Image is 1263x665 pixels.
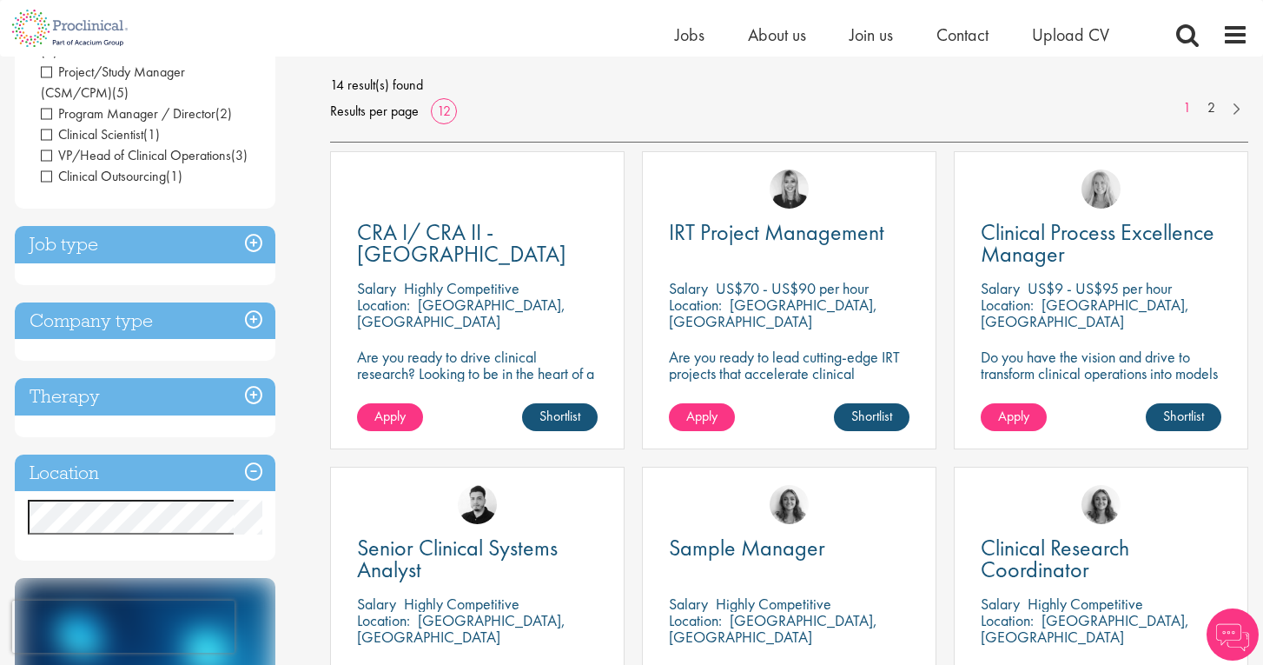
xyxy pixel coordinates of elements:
span: (3) [231,146,248,164]
p: Highly Competitive [1028,594,1143,614]
span: Program Manager / Director [41,104,215,123]
a: Apply [669,403,735,431]
h3: Job type [15,226,275,263]
span: Location: [357,295,410,315]
span: Senior Clinical Systems Analyst [357,533,558,584]
span: Location: [357,610,410,630]
a: Upload CV [1032,23,1109,46]
span: IRT Project Management [669,217,884,247]
span: Salary [669,594,708,614]
img: Jackie Cerchio [1081,485,1121,524]
p: Are you ready to lead cutting-edge IRT projects that accelerate clinical breakthroughs in biotech? [669,349,909,398]
a: 12 [431,102,457,120]
span: VP/Head of Clinical Operations [41,146,231,164]
img: Janelle Jones [770,170,809,209]
a: Senior Clinical Systems Analyst [357,537,598,581]
span: Project/Study Manager (CSM/CPM) [41,63,185,102]
p: Highly Competitive [404,594,519,614]
img: Jackie Cerchio [770,485,809,524]
a: Clinical Research Coordinator [981,537,1221,581]
span: Location: [669,295,722,315]
a: 2 [1199,98,1224,118]
span: (5) [112,83,129,102]
span: CRA I/ CRA II - [GEOGRAPHIC_DATA] [357,217,566,269]
a: About us [748,23,806,46]
p: Do you have the vision and drive to transform clinical operations into models of excellence in a ... [981,349,1221,415]
p: US$9 - US$95 per hour [1028,278,1172,298]
span: (1) [166,167,182,185]
span: Clinical Outsourcing [41,167,166,185]
iframe: reCAPTCHA [12,601,235,653]
a: Clinical Process Excellence Manager [981,222,1221,265]
a: Shortlist [834,403,909,431]
p: Highly Competitive [716,594,831,614]
img: Shannon Briggs [1081,170,1121,209]
span: (2) [215,104,232,123]
span: Salary [981,594,1020,614]
span: Salary [357,594,396,614]
h3: Therapy [15,378,275,416]
a: Sample Manager [669,537,909,559]
a: CRA I/ CRA II - [GEOGRAPHIC_DATA] [357,222,598,265]
h3: Company type [15,303,275,340]
span: Sample Manager [669,533,825,562]
p: Highly Competitive [404,278,519,298]
p: Are you ready to drive clinical research? Looking to be in the heart of a company where precision... [357,349,598,415]
span: 14 result(s) found [330,72,1249,98]
span: Clinical Research Coordinator [981,533,1129,584]
span: Location: [669,610,722,630]
p: US$70 - US$90 per hour [716,278,869,298]
p: [GEOGRAPHIC_DATA], [GEOGRAPHIC_DATA] [669,610,877,647]
a: Jobs [675,23,704,46]
p: [GEOGRAPHIC_DATA], [GEOGRAPHIC_DATA] [357,610,565,647]
span: (1) [143,125,160,143]
span: Results per page [330,98,419,124]
h3: Location [15,455,275,492]
a: Join us [850,23,893,46]
img: Anderson Maldonado [458,485,497,524]
a: Contact [936,23,989,46]
a: Shortlist [522,403,598,431]
a: 1 [1174,98,1200,118]
p: [GEOGRAPHIC_DATA], [GEOGRAPHIC_DATA] [357,295,565,331]
span: Location: [981,295,1034,315]
a: IRT Project Management [669,222,909,243]
a: Shortlist [1146,403,1221,431]
p: [GEOGRAPHIC_DATA], [GEOGRAPHIC_DATA] [981,610,1189,647]
span: Salary [981,278,1020,298]
span: Clinical Scientist [41,125,143,143]
p: [GEOGRAPHIC_DATA], [GEOGRAPHIC_DATA] [669,295,877,331]
span: Salary [669,278,708,298]
span: Clinical Outsourcing [41,167,182,185]
a: Apply [357,403,423,431]
span: Location: [981,610,1034,630]
span: Apply [686,407,717,425]
a: Apply [981,403,1047,431]
span: Apply [998,407,1029,425]
p: [GEOGRAPHIC_DATA], [GEOGRAPHIC_DATA] [981,295,1189,331]
span: VP/Head of Clinical Operations [41,146,248,164]
span: Clinical Process Excellence Manager [981,217,1214,269]
span: Apply [374,407,406,425]
img: Chatbot [1207,608,1259,661]
span: Clinical Scientist [41,125,160,143]
span: Salary [357,278,396,298]
span: Program Manager / Director [41,104,232,123]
